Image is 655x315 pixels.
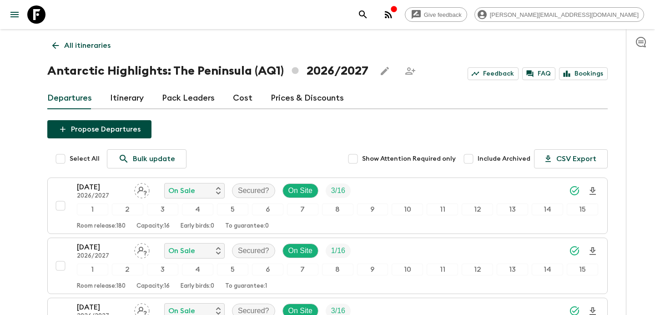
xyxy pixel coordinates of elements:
[47,178,608,234] button: [DATE]2026/2027Assign pack leaderOn SaleSecured?On SiteTrip Fill123456789101112131415Room release...
[64,40,111,51] p: All itineraries
[427,264,458,275] div: 11
[134,246,150,253] span: Assign pack leader
[567,264,598,275] div: 15
[47,62,368,80] h1: Antarctic Highlights: The Peninsula (AQ1) 2026/2027
[238,185,269,196] p: Secured?
[287,203,318,215] div: 7
[232,244,275,258] div: Secured?
[47,238,608,294] button: [DATE]2026/2027Assign pack leaderOn SaleSecured?On SiteTrip Fill123456789101112131415Room release...
[401,62,419,80] span: Share this itinerary
[357,203,388,215] div: 9
[77,242,127,253] p: [DATE]
[485,11,644,18] span: [PERSON_NAME][EMAIL_ADDRESS][DOMAIN_NAME]
[392,264,423,275] div: 10
[534,149,608,168] button: CSV Export
[331,245,345,256] p: 1 / 16
[522,67,555,80] a: FAQ
[478,154,530,163] span: Include Archived
[133,153,175,164] p: Bulk update
[233,87,252,109] a: Cost
[47,120,151,138] button: Propose Departures
[282,183,318,198] div: On Site
[134,306,150,313] span: Assign pack leader
[168,245,195,256] p: On Sale
[77,223,126,230] p: Room release: 180
[168,185,195,196] p: On Sale
[238,245,269,256] p: Secured?
[326,244,351,258] div: Trip Fill
[497,203,528,215] div: 13
[112,203,143,215] div: 2
[107,149,186,168] a: Bulk update
[77,203,108,215] div: 1
[181,223,214,230] p: Early birds: 0
[462,203,493,215] div: 12
[252,264,283,275] div: 6
[47,87,92,109] a: Departures
[147,264,178,275] div: 3
[47,36,116,55] a: All itineraries
[569,245,580,256] svg: Synced Successfully
[112,264,143,275] div: 2
[532,203,563,215] div: 14
[497,264,528,275] div: 13
[147,203,178,215] div: 3
[252,203,283,215] div: 6
[271,87,344,109] a: Prices & Discounts
[462,264,493,275] div: 12
[232,183,275,198] div: Secured?
[134,186,150,193] span: Assign pack leader
[217,203,248,215] div: 5
[587,246,598,257] svg: Download Onboarding
[162,87,215,109] a: Pack Leaders
[322,264,353,275] div: 8
[567,203,598,215] div: 15
[77,253,127,260] p: 2026/2027
[468,67,519,80] a: Feedback
[559,67,608,80] a: Bookings
[419,11,467,18] span: Give feedback
[569,185,580,196] svg: Synced Successfully
[182,264,213,275] div: 4
[587,186,598,197] svg: Download Onboarding
[288,185,312,196] p: On Site
[288,245,312,256] p: On Site
[354,5,372,24] button: search adventures
[225,223,269,230] p: To guarantee: 0
[427,203,458,215] div: 11
[405,7,467,22] a: Give feedback
[357,264,388,275] div: 9
[392,203,423,215] div: 10
[77,302,127,313] p: [DATE]
[77,283,126,290] p: Room release: 180
[5,5,24,24] button: menu
[70,154,100,163] span: Select All
[322,203,353,215] div: 8
[282,244,318,258] div: On Site
[474,7,644,22] div: [PERSON_NAME][EMAIL_ADDRESS][DOMAIN_NAME]
[331,185,345,196] p: 3 / 16
[77,182,127,193] p: [DATE]
[77,193,127,200] p: 2026/2027
[362,154,456,163] span: Show Attention Required only
[376,62,394,80] button: Edit this itinerary
[532,264,563,275] div: 14
[287,264,318,275] div: 7
[110,87,144,109] a: Itinerary
[182,203,213,215] div: 4
[77,264,108,275] div: 1
[217,264,248,275] div: 5
[326,183,351,198] div: Trip Fill
[225,283,267,290] p: To guarantee: 1
[181,283,214,290] p: Early birds: 0
[136,223,170,230] p: Capacity: 16
[136,283,170,290] p: Capacity: 16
